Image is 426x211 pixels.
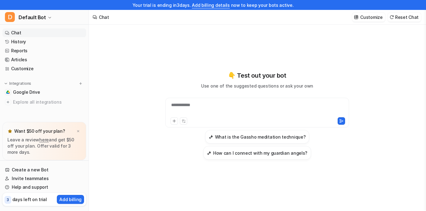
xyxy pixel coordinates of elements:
[2,174,86,183] a: Invite teammates
[59,196,82,203] p: Add billing
[99,14,109,20] div: Chat
[192,2,230,8] a: Add billing details
[215,134,306,140] h3: What is the Gassho meditation technique?
[7,197,9,203] p: 3
[13,89,40,95] span: Google Drive
[78,81,83,86] img: menu_add.svg
[354,15,358,19] img: customize
[57,195,84,204] button: Add billing
[390,15,394,19] img: reset
[4,81,8,86] img: expand menu
[2,28,86,37] a: Chat
[209,135,213,139] img: What is the Gassho meditation technique?
[213,150,307,156] h3: How can I connect with my guardian angels?
[228,71,286,80] p: 👇 Test out your bot
[5,12,15,22] span: D
[12,196,47,203] p: days left on trial
[2,98,86,106] a: Explore all integrations
[2,88,86,97] a: Google DriveGoogle Drive
[19,13,46,22] span: Default Bot
[2,80,33,87] button: Integrations
[388,13,421,22] button: Reset Chat
[2,166,86,174] a: Create a new Bot
[2,46,86,55] a: Reports
[2,37,86,46] a: History
[6,90,10,94] img: Google Drive
[7,129,12,134] img: star
[201,83,313,89] p: Use one of the suggested questions or ask your own
[2,55,86,64] a: Articles
[2,183,86,192] a: Help and support
[14,128,65,134] p: Want $50 off your plan?
[207,151,211,155] img: How can I connect with my guardian angels?
[360,14,382,20] p: Customize
[5,99,11,105] img: explore all integrations
[2,64,86,73] a: Customize
[76,129,80,133] img: x
[9,81,31,86] p: Integrations
[7,137,81,155] p: Leave a review and get $50 off your plan. Offer valid for 3 more days.
[203,146,311,160] button: How can I connect with my guardian angels?How can I connect with my guardian angels?
[352,13,385,22] button: Customize
[39,137,49,142] a: here
[205,130,310,144] button: What is the Gassho meditation technique?What is the Gassho meditation technique?
[13,97,84,107] span: Explore all integrations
